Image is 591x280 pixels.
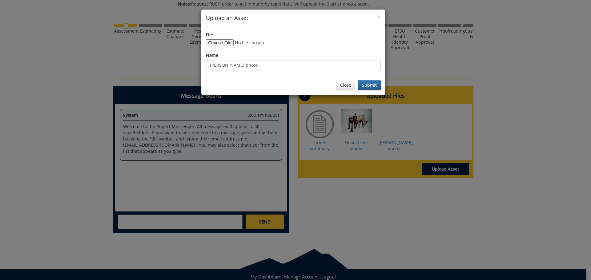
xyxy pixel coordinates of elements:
button: Submit [358,80,381,90]
label: File [206,32,213,38]
span: × [377,12,381,21]
button: Close [377,14,381,20]
button: Close [336,80,355,90]
label: Name [206,52,218,58]
h4: Upload an Asset [206,14,381,22]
